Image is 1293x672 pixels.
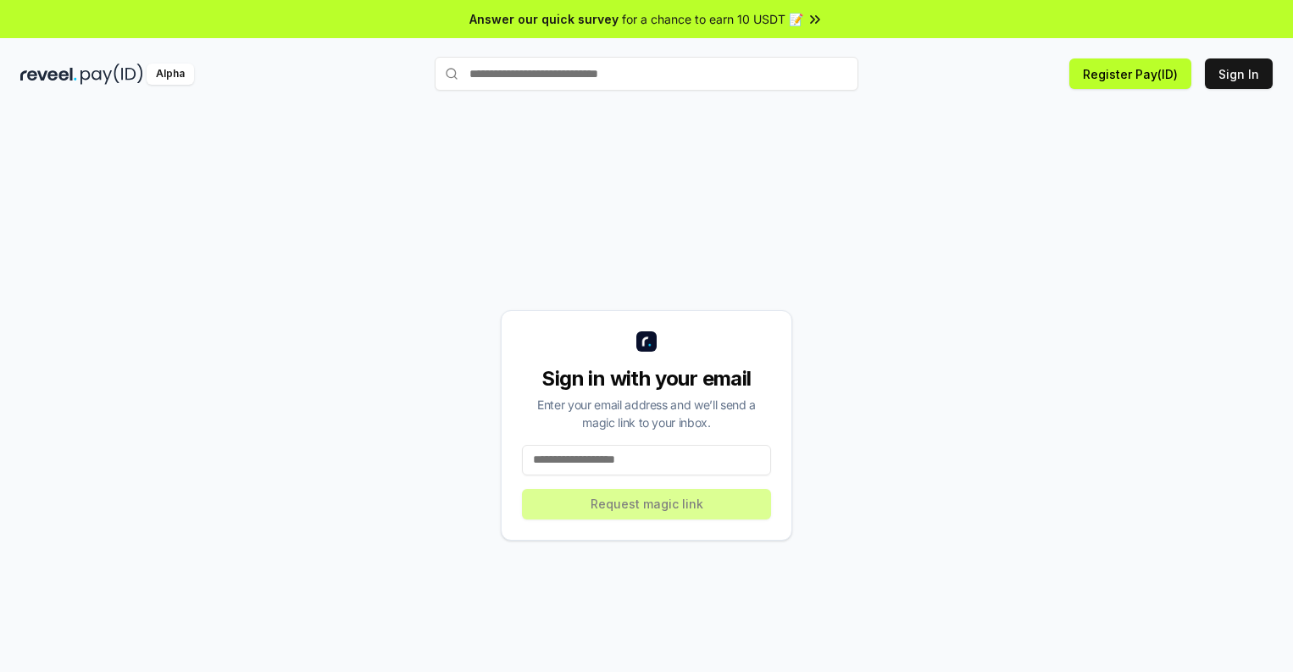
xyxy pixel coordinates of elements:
span: Answer our quick survey [469,10,619,28]
div: Sign in with your email [522,365,771,392]
img: pay_id [80,64,143,85]
button: Sign In [1205,58,1273,89]
div: Enter your email address and we’ll send a magic link to your inbox. [522,396,771,431]
button: Register Pay(ID) [1069,58,1191,89]
img: reveel_dark [20,64,77,85]
div: Alpha [147,64,194,85]
span: for a chance to earn 10 USDT 📝 [622,10,803,28]
img: logo_small [636,331,657,352]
